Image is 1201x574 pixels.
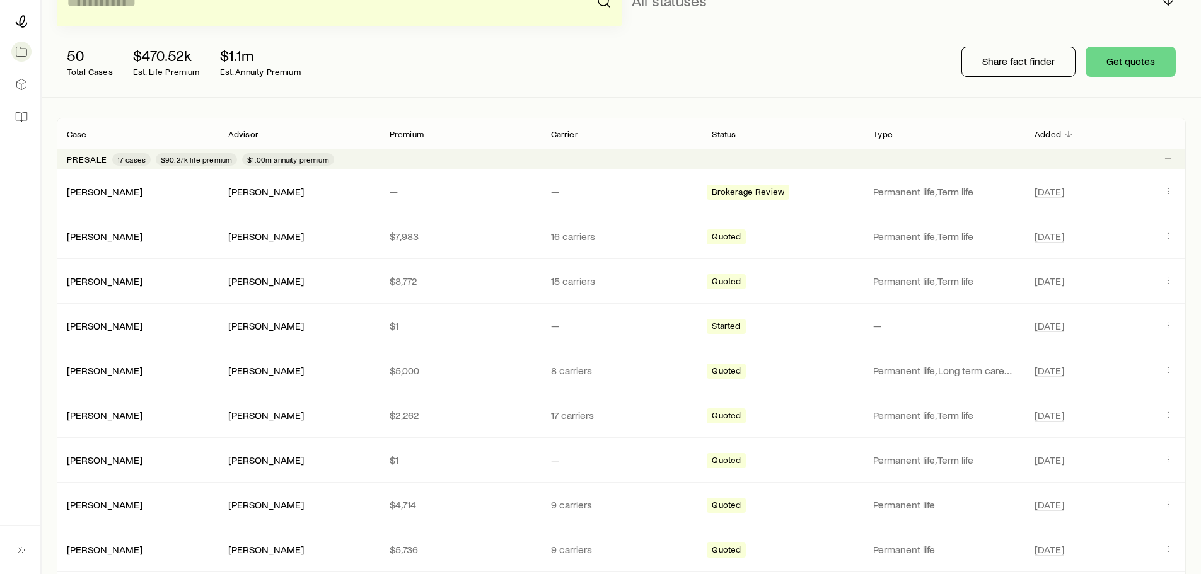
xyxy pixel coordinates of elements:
p: $1 [390,454,531,466]
span: $1.00m annuity premium [247,154,329,164]
p: 8 carriers [551,364,692,377]
p: $5,000 [390,364,531,377]
span: [DATE] [1035,230,1064,243]
p: Premium [390,129,424,139]
span: Quoted [712,544,741,558]
div: [PERSON_NAME] [67,543,142,556]
p: Carrier [551,129,578,139]
div: [PERSON_NAME] [67,498,142,512]
a: [PERSON_NAME] [67,364,142,376]
p: Presale [67,154,107,164]
p: Total Cases [67,67,113,77]
span: [DATE] [1035,498,1064,511]
a: [PERSON_NAME] [67,454,142,466]
button: Get quotes [1086,47,1176,77]
p: Permanent life, Term life [873,230,1014,243]
div: [PERSON_NAME] [67,454,142,467]
div: [PERSON_NAME] [67,319,142,333]
div: [PERSON_NAME] [228,185,304,198]
span: Started [712,321,740,334]
p: Type [873,129,893,139]
a: [PERSON_NAME] [67,185,142,197]
div: [PERSON_NAME] [67,230,142,243]
p: $1.1m [220,47,301,64]
a: [PERSON_NAME] [67,319,142,331]
span: [DATE] [1035,409,1064,422]
span: [DATE] [1035,364,1064,377]
p: — [551,185,692,198]
p: — [551,319,692,332]
a: [PERSON_NAME] [67,275,142,287]
div: [PERSON_NAME] [228,319,304,333]
div: [PERSON_NAME] [228,454,304,467]
div: [PERSON_NAME] [67,185,142,198]
p: Case [67,129,87,139]
p: Permanent life, Term life [873,454,1014,466]
p: Permanent life, Long term care (linked benefit) [873,364,1014,377]
span: [DATE] [1035,319,1064,332]
p: 15 carriers [551,275,692,287]
span: [DATE] [1035,185,1064,198]
button: Share fact finder [961,47,1076,77]
a: [PERSON_NAME] [67,230,142,242]
p: — [873,319,1014,332]
span: [DATE] [1035,454,1064,466]
p: 17 carriers [551,409,692,422]
p: Permanent life, Term life [873,185,1014,198]
p: Permanent life, Term life [873,275,1014,287]
p: $1 [390,319,531,332]
p: Status [712,129,736,139]
div: [PERSON_NAME] [67,409,142,422]
a: [PERSON_NAME] [67,498,142,510]
p: Permanent life [873,543,1014,556]
p: Advisor [228,129,258,139]
span: [DATE] [1035,275,1064,287]
span: $90.27k life premium [161,154,232,164]
p: Est. Life Premium [133,67,200,77]
div: [PERSON_NAME] [67,275,142,288]
span: 17 cases [117,154,146,164]
p: $4,714 [390,498,531,511]
p: $470.52k [133,47,200,64]
a: [PERSON_NAME] [67,543,142,555]
p: $8,772 [390,275,531,287]
span: Quoted [712,500,741,513]
span: Quoted [712,231,741,244]
p: — [551,454,692,466]
span: Brokerage Review [712,187,784,200]
div: [PERSON_NAME] [228,230,304,243]
a: [PERSON_NAME] [67,409,142,421]
p: — [390,185,531,198]
div: [PERSON_NAME] [228,364,304,377]
span: Quoted [712,365,741,379]
p: Permanent life, Term life [873,409,1014,422]
div: [PERSON_NAME] [228,275,304,288]
div: [PERSON_NAME] [228,409,304,422]
span: Quoted [712,410,741,423]
p: 50 [67,47,113,64]
div: [PERSON_NAME] [228,543,304,556]
span: [DATE] [1035,543,1064,556]
p: 9 carriers [551,498,692,511]
p: 9 carriers [551,543,692,556]
p: $2,262 [390,409,531,422]
p: $5,736 [390,543,531,556]
p: Est. Annuity Premium [220,67,301,77]
span: Quoted [712,276,741,289]
div: [PERSON_NAME] [67,364,142,377]
p: $7,983 [390,230,531,243]
span: Quoted [712,455,741,468]
p: Added [1035,129,1061,139]
div: [PERSON_NAME] [228,498,304,512]
p: Permanent life [873,498,1014,511]
p: 16 carriers [551,230,692,243]
p: Share fact finder [982,55,1055,67]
